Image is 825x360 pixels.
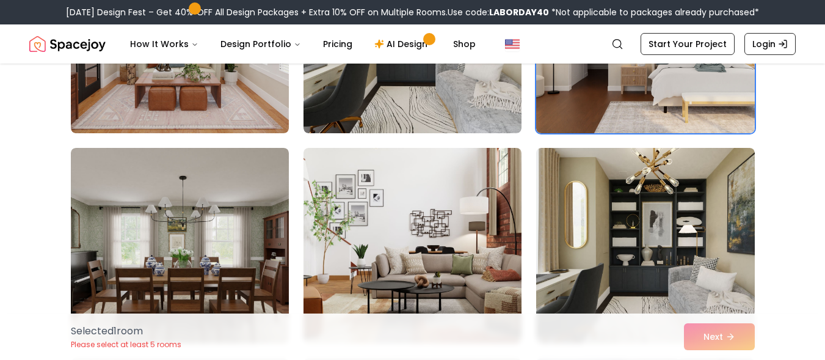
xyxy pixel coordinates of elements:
[120,32,485,56] nav: Main
[549,6,759,18] span: *Not applicable to packages already purchased*
[29,24,796,64] nav: Global
[448,6,549,18] span: Use code:
[71,340,181,350] p: Please select at least 5 rooms
[29,32,106,56] img: Spacejoy Logo
[211,32,311,56] button: Design Portfolio
[744,33,796,55] a: Login
[71,148,289,343] img: Room room-4
[505,37,520,51] img: United States
[641,33,735,55] a: Start Your Project
[536,148,754,343] img: Room room-6
[29,32,106,56] a: Spacejoy
[71,324,181,339] p: Selected 1 room
[489,6,549,18] b: LABORDAY40
[313,32,362,56] a: Pricing
[120,32,208,56] button: How It Works
[365,32,441,56] a: AI Design
[443,32,485,56] a: Shop
[303,148,522,343] img: Room room-5
[66,6,759,18] div: [DATE] Design Fest – Get 40% OFF All Design Packages + Extra 10% OFF on Multiple Rooms.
